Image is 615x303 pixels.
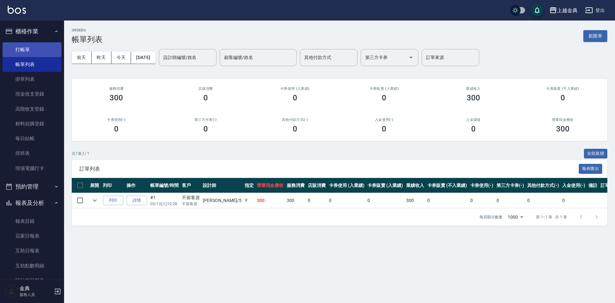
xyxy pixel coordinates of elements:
h3: 服務消費 [79,87,153,91]
a: 互助日報表 [3,243,61,258]
a: 帳單列表 [3,57,61,72]
h3: 0 [203,124,208,133]
h3: 帳單列表 [72,35,102,44]
h3: 0 [293,124,297,133]
th: 店販消費 [306,178,327,193]
span: 訂單列表 [79,166,579,172]
h3: 0 [382,93,386,102]
h2: 第三方卡券(-) [169,118,243,122]
td: 0 [327,193,366,208]
td: 0 [495,193,526,208]
a: 新開單 [583,33,607,39]
div: 1000 [505,208,526,226]
a: 打帳單 [3,42,61,57]
th: 客戶 [180,178,201,193]
h2: 業績收入 [437,87,511,91]
td: 0 [366,193,405,208]
td: [PERSON_NAME] /5 [201,193,243,208]
button: 前天 [72,52,92,63]
a: 現場電腦打卡 [3,161,61,176]
button: 登出 [583,4,607,16]
p: 第 1–1 筆 共 1 筆 [536,214,567,220]
th: 指定 [243,178,255,193]
a: 詳情 [127,196,147,206]
button: 櫃檯作業 [3,23,61,40]
h5: 金典 [20,285,52,292]
a: 高階收支登錄 [3,102,61,116]
th: 卡券使用 (入業績) [327,178,366,193]
h2: ORDERS [72,28,102,32]
td: 0 [426,193,469,208]
div: 不留客資 [182,194,200,201]
td: 0 [526,193,561,208]
button: Open [406,52,416,63]
td: 0 [561,193,587,208]
h2: 卡券使用(-) [79,118,153,122]
th: 服務消費 [285,178,306,193]
a: 材料自購登錄 [3,116,61,131]
th: 操作 [125,178,149,193]
h2: 入金使用(-) [347,118,421,122]
h3: 300 [110,93,123,102]
td: 300 [405,193,426,208]
a: 每日結帳 [3,131,61,146]
a: 排班表 [3,146,61,161]
button: [DATE] [131,52,155,63]
button: 昨天 [92,52,111,63]
th: 列印 [101,178,125,193]
th: 備註 [587,178,599,193]
h2: 入金儲值 [437,118,511,122]
a: 現金收支登錄 [3,87,61,101]
div: 上越金典 [557,6,578,14]
a: 報表目錄 [3,214,61,229]
button: 全部展開 [584,149,608,159]
h3: 0 [471,124,476,133]
td: #1 [149,193,180,208]
th: 展開 [88,178,101,193]
h3: 0 [114,124,119,133]
h3: 0 [561,93,565,102]
img: Person [5,285,18,298]
button: 報表匯出 [579,164,603,174]
button: 列印 [103,196,123,206]
a: 掛單列表 [3,72,61,87]
button: expand row [90,196,100,205]
h3: 0 [203,93,208,102]
h2: 其他付款方式(-) [258,118,332,122]
a: 互助點數明細 [3,258,61,273]
th: 設計師 [201,178,243,193]
img: Logo [8,6,26,14]
h2: 卡券使用 (入業績) [258,87,332,91]
th: 卡券販賣 (入業績) [366,178,405,193]
h2: 店販消費 [169,87,243,91]
a: 報表匯出 [579,165,603,172]
a: 設計師日報表 [3,273,61,288]
h2: 卡券販賣 (入業績) [347,87,421,91]
h2: 卡券販賣 (不入業績) [526,87,600,91]
th: 其他付款方式(-) [526,178,561,193]
th: 卡券使用(-) [469,178,495,193]
button: 今天 [111,52,131,63]
td: Y [243,193,255,208]
button: 新開單 [583,30,607,42]
th: 帳單編號/時間 [149,178,180,193]
button: 上越金典 [547,4,580,17]
h3: 0 [293,93,297,102]
td: 0 [469,193,495,208]
button: 報表及分析 [3,195,61,211]
h2: 營業現金應收 [526,118,600,122]
td: 0 [306,193,327,208]
th: 入金使用(-) [561,178,587,193]
p: 每頁顯示數量 [480,214,503,220]
p: 服務人員 [20,292,52,298]
p: 09/13 (六) 10:28 [150,201,179,207]
p: 共 1 筆, 1 / 1 [72,151,89,156]
th: 卡券販賣 (不入業績) [426,178,469,193]
th: 營業現金應收 [255,178,285,193]
a: 店家日報表 [3,229,61,243]
button: 預約管理 [3,178,61,195]
h3: 300 [556,124,570,133]
td: 300 [255,193,285,208]
button: save [531,4,544,17]
th: 第三方卡券(-) [495,178,526,193]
